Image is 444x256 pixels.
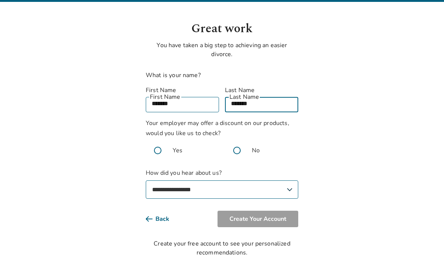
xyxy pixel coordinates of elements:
label: First Name [146,86,219,95]
label: How did you hear about us? [146,168,298,199]
p: You have taken a big step to achieving an easier divorce. [146,41,298,59]
span: Yes [173,146,182,155]
label: What is your name? [146,71,201,79]
select: How did you hear about us? [146,180,298,199]
button: Create Your Account [218,211,298,227]
iframe: Chat Widget [407,220,444,256]
span: Your employer may offer a discount on our products, would you like us to check? [146,119,289,137]
label: Last Name [225,86,298,95]
button: Back [146,211,181,227]
h1: Great work [146,20,298,38]
span: No [252,146,260,155]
